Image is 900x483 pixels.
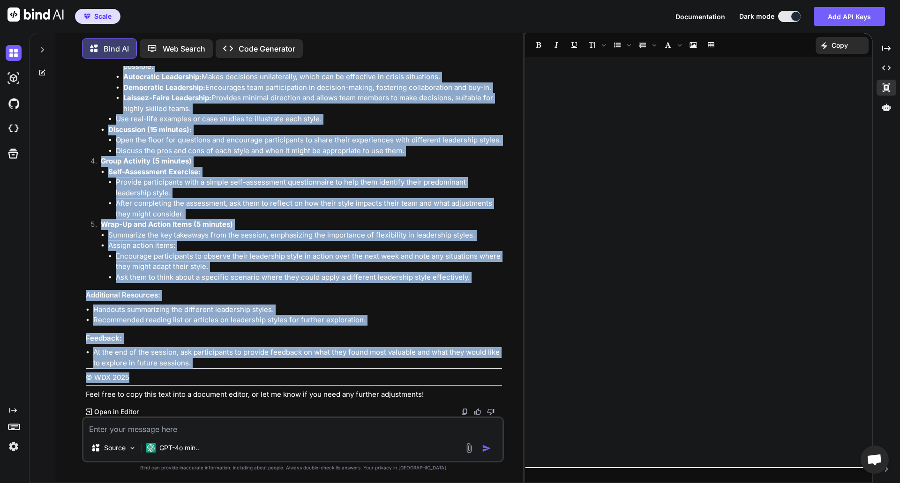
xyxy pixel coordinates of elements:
[159,443,199,453] p: GPT-4o min..
[675,12,725,22] button: Documentation
[108,230,502,241] li: Summarize the key takeaways from the session, emphasizing the importance of flexibility in leader...
[685,37,702,53] span: Insert Image
[487,408,495,416] img: dislike
[116,251,502,272] li: Encourage participants to observe their leadership style in action over the next week and note an...
[7,7,64,22] img: Bind AI
[93,347,502,368] li: At the end of the session, ask participants to provide feedback on what they found most valuable ...
[163,43,205,54] p: Web Search
[675,13,725,21] span: Documentation
[104,443,126,453] p: Source
[86,389,502,400] p: Feel free to copy this text into a document editor, or let me know if you need any further adjust...
[6,45,22,61] img: darkChat
[123,72,502,82] li: Makes decisions unilaterally, which can be effective in crisis situations.
[94,407,139,416] p: Open in Editor
[530,37,547,53] span: Bold
[86,372,502,383] p: © WDX 2025
[6,438,22,454] img: settings
[6,70,22,86] img: darkAi-studio
[116,146,502,156] li: Discuss the pros and cons of each style and when it might be appropriate to use them.
[474,408,481,416] img: like
[703,37,720,53] span: Insert table
[101,220,233,229] strong: Wrap-Up and Action Items (5 minutes)
[634,37,659,53] span: Insert Ordered List
[108,167,201,176] strong: Self-Assessment Exercise:
[832,41,848,50] p: Copy
[548,37,565,53] span: Italic
[146,443,156,453] img: GPT-4o mini
[482,444,491,453] img: icon
[861,446,889,474] a: Open chat
[128,444,136,452] img: Pick Models
[116,272,502,283] li: Ask them to think about a specific scenario where they could apply a different leadership style e...
[239,43,295,54] p: Code Generator
[609,37,633,53] span: Insert Unordered List
[108,240,502,282] li: Assign action items:
[104,43,129,54] p: Bind AI
[6,96,22,111] img: githubDark
[116,198,502,219] li: After completing the assessment, ask them to reflect on how their style impacts their team and wh...
[660,37,684,53] span: Font family
[123,93,211,102] strong: Laissez-Faire Leadership:
[464,443,474,453] img: attachment
[461,408,468,416] img: copy
[108,125,192,134] strong: Discussion (15 minutes):
[93,315,502,326] li: Recommended reading list or articles on leadership styles for further exploration.
[123,72,202,81] strong: Autocratic Leadership:
[116,177,502,198] li: Provide participants with a simple self-assessment questionnaire to help them identify their pred...
[123,82,502,93] li: Encourages team participation in decision-making, fostering collaboration and buy-in.
[814,7,885,26] button: Add API Keys
[82,464,504,471] p: Bind can provide inaccurate information, including about people. Always double-check its answers....
[86,290,502,301] h3: Additional Resources:
[739,12,774,21] span: Dark mode
[101,156,192,165] strong: Group Activity (5 minutes)
[86,333,502,344] h3: Feedback:
[123,93,502,114] li: Provides minimal direction and allows team members to make decisions, suitable for highly skilled...
[123,83,205,92] strong: Democratic Leadership:
[93,305,502,315] li: Handouts summarizing the different leadership styles.
[94,12,112,21] span: Scale
[6,121,22,137] img: cloudideIcon
[84,14,90,19] img: premium
[116,135,502,146] li: Open the floor for questions and encourage participants to share their experiences with different...
[116,114,502,125] li: Use real-life examples or case studies to illustrate each style.
[584,37,608,53] span: Font size
[75,9,120,24] button: premiumScale
[566,37,583,53] span: Underline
